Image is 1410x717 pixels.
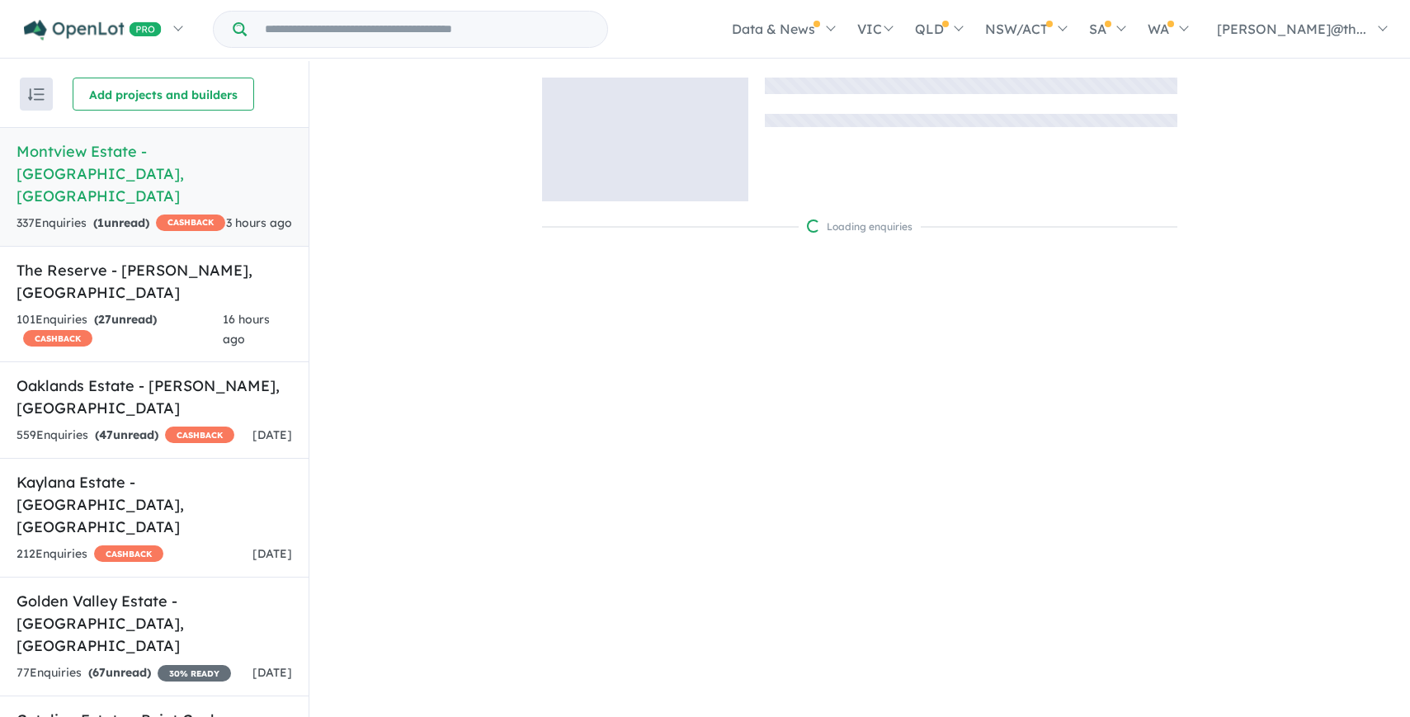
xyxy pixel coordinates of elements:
[17,471,292,538] h5: Kaylana Estate - [GEOGRAPHIC_DATA] , [GEOGRAPHIC_DATA]
[94,312,157,327] strong: ( unread)
[223,312,270,347] span: 16 hours ago
[99,427,113,442] span: 47
[23,330,92,347] span: CASHBACK
[17,426,234,446] div: 559 Enquir ies
[73,78,254,111] button: Add projects and builders
[250,12,604,47] input: Try estate name, suburb, builder or developer
[17,545,163,564] div: 212 Enquir ies
[226,215,292,230] span: 3 hours ago
[807,219,912,235] div: Loading enquiries
[97,215,104,230] span: 1
[156,215,225,231] span: CASHBACK
[98,312,111,327] span: 27
[158,665,231,682] span: 30 % READY
[93,215,149,230] strong: ( unread)
[24,20,162,40] img: Openlot PRO Logo White
[92,665,106,680] span: 67
[252,427,292,442] span: [DATE]
[17,259,292,304] h5: The Reserve - [PERSON_NAME] , [GEOGRAPHIC_DATA]
[17,310,223,350] div: 101 Enquir ies
[88,665,151,680] strong: ( unread)
[94,545,163,562] span: CASHBACK
[17,590,292,657] h5: Golden Valley Estate - [GEOGRAPHIC_DATA] , [GEOGRAPHIC_DATA]
[17,663,231,683] div: 77 Enquir ies
[165,427,234,443] span: CASHBACK
[252,665,292,680] span: [DATE]
[17,375,292,419] h5: Oaklands Estate - [PERSON_NAME] , [GEOGRAPHIC_DATA]
[28,88,45,101] img: sort.svg
[95,427,158,442] strong: ( unread)
[252,546,292,561] span: [DATE]
[17,214,225,233] div: 337 Enquir ies
[17,140,292,207] h5: Montview Estate - [GEOGRAPHIC_DATA] , [GEOGRAPHIC_DATA]
[1217,21,1366,37] span: [PERSON_NAME]@th...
